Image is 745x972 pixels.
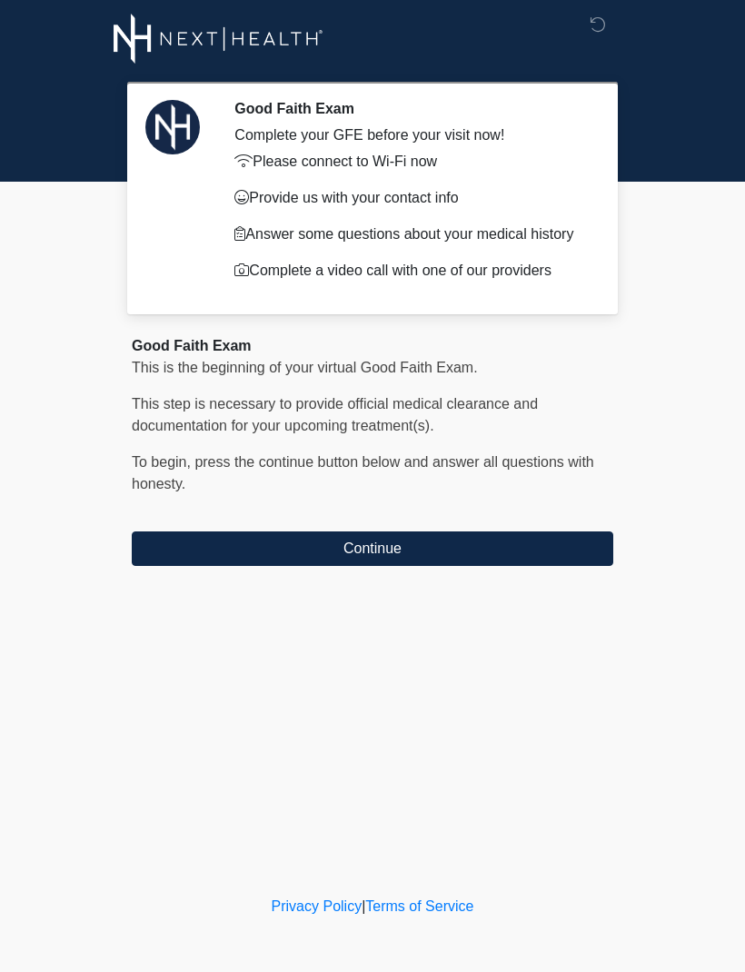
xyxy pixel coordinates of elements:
[132,360,478,375] span: This is the beginning of your virtual Good Faith Exam.
[234,223,586,245] p: Answer some questions about your medical history
[132,335,613,357] div: Good Faith Exam
[234,151,586,173] p: Please connect to Wi-Fi now
[272,898,363,914] a: Privacy Policy
[114,14,323,64] img: Next-Health Logo
[234,260,586,282] p: Complete a video call with one of our providers
[365,898,473,914] a: Terms of Service
[362,898,365,914] a: |
[145,100,200,154] img: Agent Avatar
[234,100,586,117] h2: Good Faith Exam
[234,124,586,146] div: Complete your GFE before your visit now!
[234,187,586,209] p: Provide us with your contact info
[132,454,594,491] span: To begin, ﻿﻿﻿﻿﻿﻿press the continue button below and answer all questions with honesty.
[132,396,538,433] span: This step is necessary to provide official medical clearance and documentation for your upcoming ...
[132,531,613,566] button: Continue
